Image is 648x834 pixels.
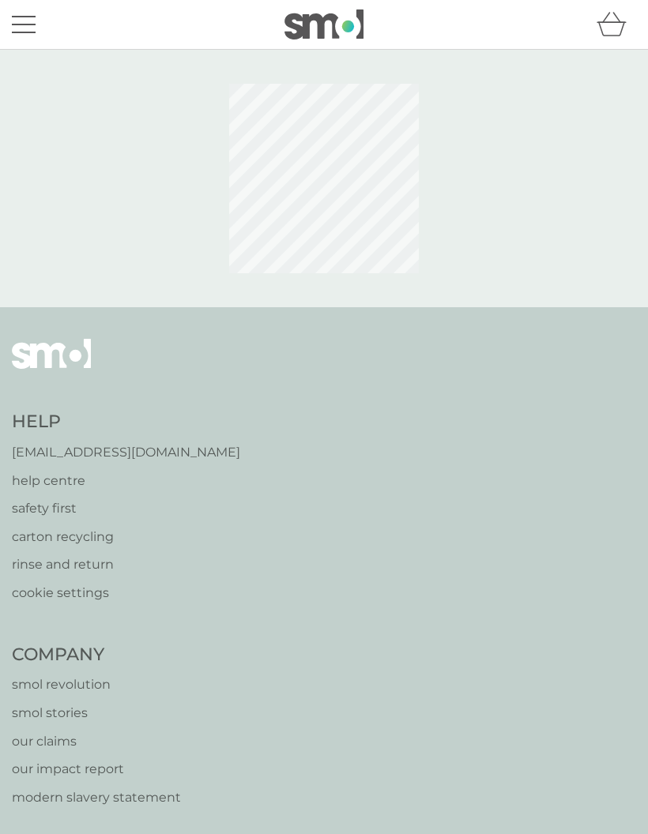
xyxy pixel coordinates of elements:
a: modern slavery statement [12,787,181,808]
a: smol revolution [12,674,181,695]
a: [EMAIL_ADDRESS][DOMAIN_NAME] [12,442,240,463]
div: basket [597,9,636,40]
a: our claims [12,731,181,752]
button: menu [12,9,36,39]
a: our impact report [12,759,181,780]
a: help centre [12,471,240,491]
a: safety first [12,498,240,519]
a: smol stories [12,703,181,723]
a: rinse and return [12,554,240,575]
img: smol [12,339,91,393]
a: carton recycling [12,527,240,547]
h4: Company [12,643,181,667]
h4: Help [12,410,240,434]
img: smol [284,9,364,39]
a: cookie settings [12,583,240,603]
